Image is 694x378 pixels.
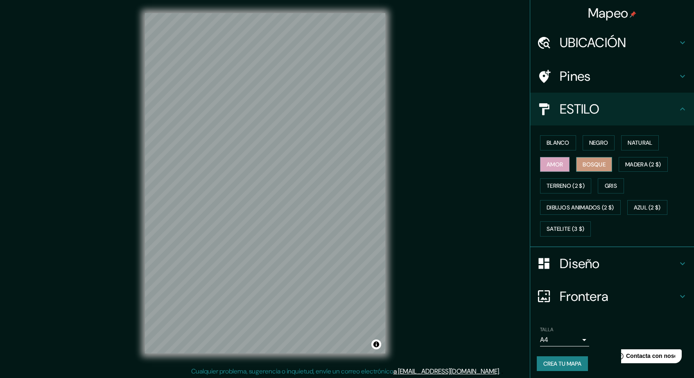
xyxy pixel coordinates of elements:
button: Satelite (3 $) [540,221,591,237]
h4: Diseño [560,255,678,272]
button: NEGRO [583,135,615,150]
button: Natural [621,135,659,150]
div: A4 [540,333,589,346]
button: Bosque [576,157,612,172]
canvas: MAPA [145,13,385,353]
button: amor [540,157,570,172]
div: Frontera [530,280,694,313]
button: Gris [598,178,624,194]
h4: ESTILO [560,101,678,117]
button: CREA TU MAPA [537,356,588,371]
h4: Pines [560,68,678,84]
div: Pines [530,60,694,93]
button: TERRENO (2 $) [540,178,591,194]
h4: Frontera [560,288,678,305]
button: AZUL (2 $) [627,200,667,215]
button: blanco [540,135,576,150]
h4: UBICACIÓN [560,34,678,51]
div: . [502,367,503,376]
div: ESTILO [530,93,694,125]
button: Alternar la atribución [371,339,381,349]
p: Cualquier problema, sugerencia o inquietud, envíe un correo electrónico . [191,367,500,376]
div: Diseño [530,247,694,280]
h4: Mapeo [588,5,637,21]
div: . [500,367,502,376]
iframe: Ayuda al lanzador de widgets [621,346,685,369]
img: pin-icon.png [630,11,636,18]
a: a [EMAIL_ADDRESS][DOMAIN_NAME] [393,367,499,376]
div: UBICACIÓN [530,26,694,59]
button: MADERA (2 $) [619,157,668,172]
label: TALLA [540,326,553,333]
button: DIBUJOS ANIMADOS (2 $) [540,200,621,215]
